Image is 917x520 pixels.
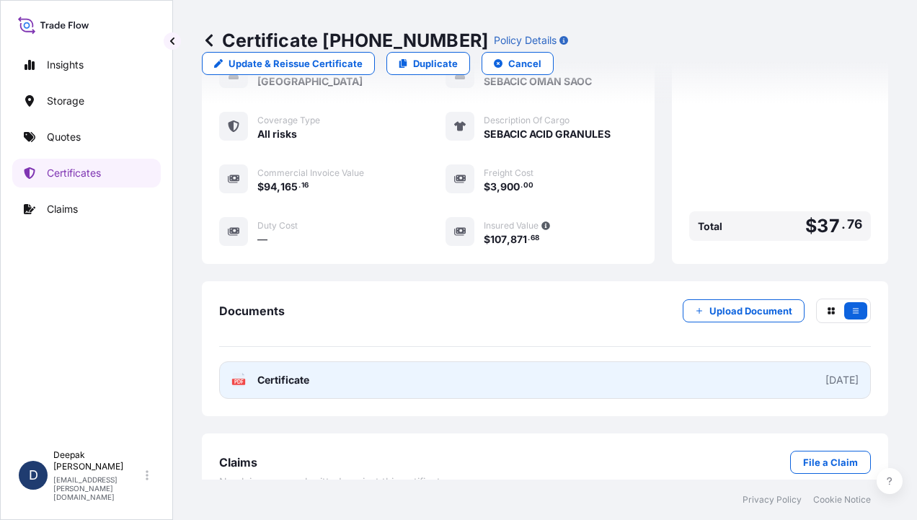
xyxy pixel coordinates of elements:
div: [DATE] [825,373,859,387]
span: 76 [847,220,862,229]
p: Upload Document [709,304,792,318]
p: Quotes [47,130,81,144]
p: Duplicate [413,56,458,71]
span: Insured Value [484,220,539,232]
span: 37 [817,217,839,235]
a: Claims [12,195,161,224]
span: . [841,220,846,229]
span: $ [257,182,264,192]
p: Certificate [PHONE_NUMBER] [202,29,488,52]
span: 16 [301,183,309,188]
p: Update & Reissue Certificate [229,56,363,71]
span: , [277,182,280,192]
a: Storage [12,87,161,115]
span: 165 [280,182,298,192]
span: D [29,468,38,482]
span: Duty Cost [257,220,298,232]
a: Certificates [12,159,161,188]
span: Certificate [257,373,309,387]
a: Quotes [12,123,161,151]
a: Insights [12,50,161,79]
span: $ [484,182,490,192]
span: Commercial Invoice Value [257,167,364,179]
p: Cancel [508,56,541,71]
span: Freight Cost [484,167,533,179]
p: Policy Details [494,33,557,48]
span: — [257,232,267,247]
span: . [528,236,530,241]
span: 94 [264,182,277,192]
a: Privacy Policy [743,494,802,506]
p: Deepak [PERSON_NAME] [53,449,143,472]
span: $ [805,217,817,235]
a: Duplicate [386,52,470,75]
a: PDFCertificate[DATE] [219,361,871,399]
span: 107 [490,234,507,244]
span: 900 [500,182,520,192]
span: No claims were submitted against this certificate . [219,475,449,489]
span: . [298,183,301,188]
span: SEBACIC ACID GRANULES [484,127,611,141]
a: Cookie Notice [813,494,871,506]
span: Claims [219,455,257,470]
span: Description Of Cargo [484,115,570,126]
span: Documents [219,304,285,318]
p: Certificates [47,166,101,180]
span: 871 [510,234,527,244]
span: Total [698,219,722,234]
a: Update & Reissue Certificate [202,52,375,75]
p: Storage [47,94,84,108]
p: Insights [47,58,84,72]
span: All risks [257,127,297,141]
span: , [497,182,500,192]
span: 00 [523,183,533,188]
span: Coverage Type [257,115,320,126]
a: File a Claim [790,451,871,474]
span: $ [484,234,490,244]
span: 68 [531,236,539,241]
span: , [507,234,510,244]
text: PDF [234,379,244,384]
button: Cancel [482,52,554,75]
span: . [520,183,523,188]
p: File a Claim [803,455,858,470]
button: Upload Document [683,299,805,322]
p: Claims [47,202,78,216]
p: [EMAIL_ADDRESS][PERSON_NAME][DOMAIN_NAME] [53,475,143,501]
span: 3 [490,182,497,192]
